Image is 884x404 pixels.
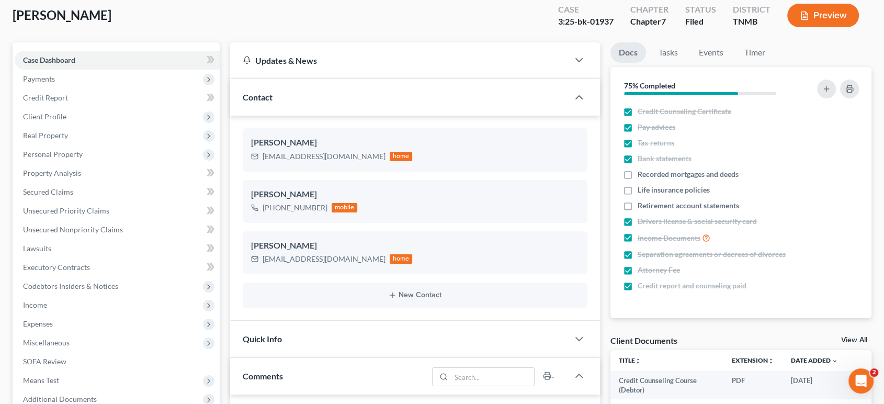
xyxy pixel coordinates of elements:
[610,371,723,400] td: Credit Counseling Course (Debtor)
[733,4,770,16] div: District
[23,263,90,272] span: Executory Contracts
[15,220,220,239] a: Unsecured Nonpriority Claims
[870,368,878,377] span: 2
[685,16,716,28] div: Filed
[251,137,579,149] div: [PERSON_NAME]
[23,93,68,102] span: Credit Report
[332,203,358,212] div: mobile
[243,371,283,381] span: Comments
[841,336,867,344] a: View All
[243,92,273,102] span: Contact
[610,335,677,346] div: Client Documents
[638,265,680,275] span: Attorney Fee
[685,4,716,16] div: Status
[23,282,118,290] span: Codebtors Insiders & Notices
[23,74,55,83] span: Payments
[263,254,386,264] div: [EMAIL_ADDRESS][DOMAIN_NAME]
[736,42,774,63] a: Timer
[638,138,674,148] span: Tax returns
[638,233,700,243] span: Income Documents
[638,122,675,132] span: Pay advices
[723,371,783,400] td: PDF
[263,151,386,162] div: [EMAIL_ADDRESS][DOMAIN_NAME]
[23,206,109,215] span: Unsecured Priority Claims
[15,88,220,107] a: Credit Report
[630,16,668,28] div: Chapter
[23,131,68,140] span: Real Property
[558,16,614,28] div: 3:25-bk-01937
[23,319,53,328] span: Expenses
[638,200,739,211] span: Retirement account statements
[15,164,220,183] a: Property Analysis
[619,356,641,364] a: Titleunfold_more
[558,4,614,16] div: Case
[768,358,774,364] i: unfold_more
[638,153,692,164] span: Bank statements
[23,338,70,347] span: Miscellaneous
[23,300,47,309] span: Income
[263,203,327,213] div: [PHONE_NUMBER]
[783,371,846,400] td: [DATE]
[638,249,786,260] span: Separation agreements or decrees of divorces
[390,152,413,161] div: home
[390,254,413,264] div: home
[23,112,66,121] span: Client Profile
[733,16,770,28] div: TNMB
[732,356,774,364] a: Extensionunfold_more
[15,258,220,277] a: Executory Contracts
[23,150,83,159] span: Personal Property
[23,244,51,253] span: Lawsuits
[630,4,668,16] div: Chapter
[638,280,746,291] span: Credit report and counseling paid
[451,368,534,386] input: Search...
[243,334,282,344] span: Quick Info
[791,356,838,364] a: Date Added expand_more
[251,240,579,252] div: [PERSON_NAME]
[661,16,666,26] span: 7
[13,7,111,23] span: [PERSON_NAME]
[624,81,675,90] strong: 75% Completed
[15,201,220,220] a: Unsecured Priority Claims
[251,188,579,201] div: [PERSON_NAME]
[23,225,123,234] span: Unsecured Nonpriority Claims
[23,357,66,366] span: SOFA Review
[690,42,732,63] a: Events
[243,55,556,66] div: Updates & News
[15,51,220,70] a: Case Dashboard
[848,368,874,394] iframe: Intercom live chat
[650,42,686,63] a: Tasks
[23,376,59,385] span: Means Test
[23,395,97,403] span: Additional Documents
[638,169,739,179] span: Recorded mortgages and deeds
[23,169,81,177] span: Property Analysis
[638,185,710,195] span: Life insurance policies
[15,183,220,201] a: Secured Claims
[610,42,646,63] a: Docs
[635,358,641,364] i: unfold_more
[251,291,579,299] button: New Contact
[23,55,75,64] span: Case Dashboard
[832,358,838,364] i: expand_more
[638,106,731,117] span: Credit Counseling Certificate
[638,216,757,227] span: Drivers license & social security card
[787,4,859,27] button: Preview
[23,187,73,196] span: Secured Claims
[15,352,220,371] a: SOFA Review
[15,239,220,258] a: Lawsuits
